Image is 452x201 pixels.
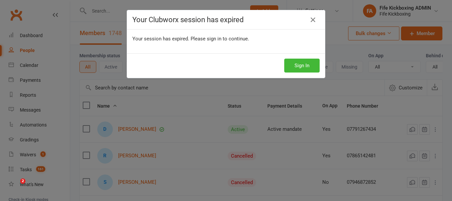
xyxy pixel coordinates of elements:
iframe: Intercom live chat [7,178,23,194]
h4: Your Clubworx session has expired [132,16,320,24]
span: 2 [20,178,25,184]
button: Sign In [284,59,320,73]
span: Your session has expired. Please sign in to continue. [132,36,249,42]
a: Close [308,15,318,25]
